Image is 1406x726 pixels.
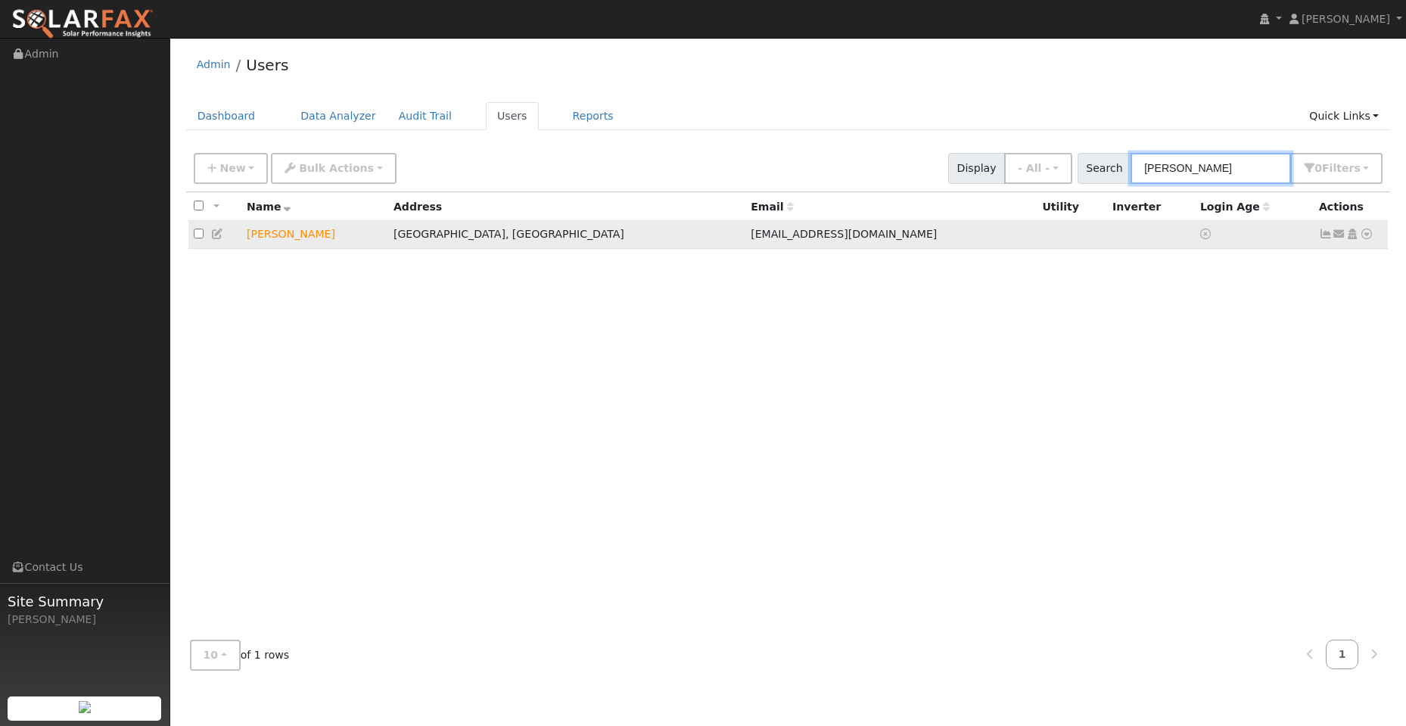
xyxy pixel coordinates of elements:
button: Bulk Actions [271,153,396,184]
a: Other actions [1360,226,1373,242]
a: No login access [1200,228,1214,240]
span: Search [1078,153,1131,184]
button: 0Filters [1290,153,1383,184]
a: soroush.colapika@gmail.com [1333,226,1346,242]
div: Inverter [1112,199,1190,215]
a: 1 [1326,640,1359,669]
div: Actions [1319,199,1383,215]
div: Utility [1042,199,1102,215]
a: Reports [561,102,625,130]
input: Search [1131,153,1291,184]
a: Users [246,56,288,74]
span: Name [247,201,291,213]
a: Admin [197,58,231,70]
img: retrieve [79,701,91,713]
span: Days since last login [1200,201,1270,213]
div: Address [393,199,740,215]
a: Not connected [1319,228,1333,240]
span: [PERSON_NAME] [1302,13,1390,25]
span: Bulk Actions [299,162,374,174]
button: - All - [1004,153,1072,184]
span: of 1 rows [190,640,290,671]
button: New [194,153,269,184]
td: Lead [241,221,388,249]
span: Display [948,153,1005,184]
a: Dashboard [186,102,267,130]
a: Login As [1345,228,1359,240]
span: New [219,162,245,174]
span: Filter [1322,162,1361,174]
a: Quick Links [1298,102,1390,130]
span: Email [751,201,793,213]
a: Data Analyzer [289,102,387,130]
a: Audit Trail [387,102,463,130]
a: Users [486,102,539,130]
span: s [1354,162,1360,174]
img: SolarFax [11,8,154,40]
button: 10 [190,640,241,671]
span: [EMAIL_ADDRESS][DOMAIN_NAME] [751,228,937,240]
div: [PERSON_NAME] [8,612,162,628]
td: [GEOGRAPHIC_DATA], [GEOGRAPHIC_DATA] [388,221,745,249]
span: 10 [204,649,219,661]
span: Site Summary [8,591,162,612]
a: Edit User [211,228,225,240]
